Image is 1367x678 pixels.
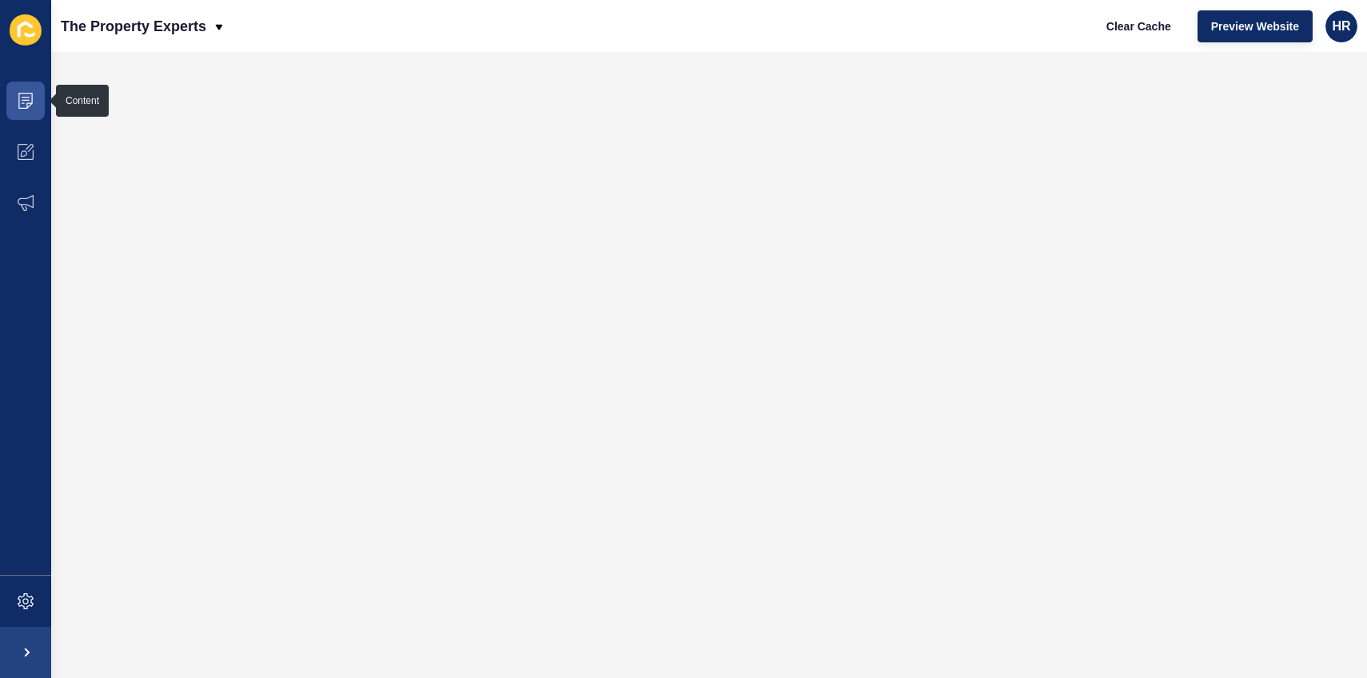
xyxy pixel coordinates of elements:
[1093,10,1185,42] button: Clear Cache
[1198,10,1313,42] button: Preview Website
[61,6,206,46] p: The Property Experts
[1211,18,1299,34] span: Preview Website
[1106,18,1171,34] span: Clear Cache
[66,94,99,107] div: Content
[1332,18,1350,34] span: HR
